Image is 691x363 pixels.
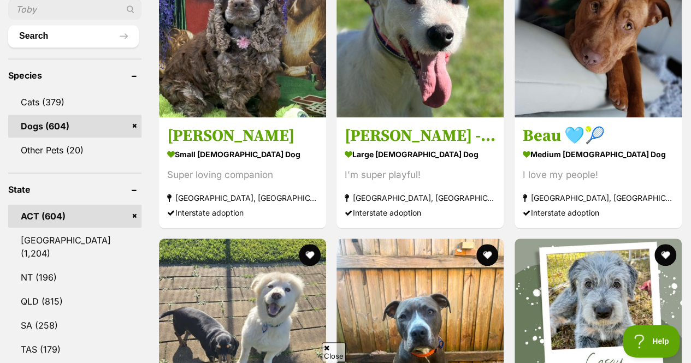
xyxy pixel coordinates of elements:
strong: small [DEMOGRAPHIC_DATA] Dog [167,146,318,162]
div: Interstate adoption [167,205,318,220]
a: [PERSON_NAME] - Assisted Rehome 🌼 large [DEMOGRAPHIC_DATA] Dog I'm super playful! [GEOGRAPHIC_DAT... [336,117,504,228]
strong: [GEOGRAPHIC_DATA], [GEOGRAPHIC_DATA] [345,191,495,205]
a: Dogs (604) [8,115,141,138]
div: I'm super playful! [345,168,495,182]
a: Cats (379) [8,91,141,114]
a: TAS (179) [8,338,141,361]
h3: [PERSON_NAME] [167,126,318,146]
a: ACT (604) [8,205,141,228]
iframe: Help Scout Beacon - Open [623,325,680,358]
a: NT (196) [8,266,141,289]
div: Interstate adoption [523,205,674,220]
div: I love my people! [523,168,674,182]
h3: [PERSON_NAME] - Assisted Rehome 🌼 [345,126,495,146]
a: QLD (815) [8,290,141,313]
div: Interstate adoption [345,205,495,220]
a: Beau 🩵🎾 medium [DEMOGRAPHIC_DATA] Dog I love my people! [GEOGRAPHIC_DATA], [GEOGRAPHIC_DATA] Inte... [515,117,682,228]
a: [PERSON_NAME] small [DEMOGRAPHIC_DATA] Dog Super loving companion [GEOGRAPHIC_DATA], [GEOGRAPHIC_... [159,117,326,228]
strong: medium [DEMOGRAPHIC_DATA] Dog [523,146,674,162]
header: State [8,185,141,194]
h3: Beau 🩵🎾 [523,126,674,146]
button: favourite [299,244,321,266]
a: SA (258) [8,314,141,337]
strong: [GEOGRAPHIC_DATA], [GEOGRAPHIC_DATA] [167,191,318,205]
button: favourite [477,244,499,266]
button: favourite [654,244,676,266]
span: Close [322,342,346,361]
button: Search [8,25,139,47]
div: Super loving companion [167,168,318,182]
a: Other Pets (20) [8,139,141,162]
header: Species [8,70,141,80]
strong: large [DEMOGRAPHIC_DATA] Dog [345,146,495,162]
a: [GEOGRAPHIC_DATA] (1,204) [8,229,141,265]
strong: [GEOGRAPHIC_DATA], [GEOGRAPHIC_DATA] [523,191,674,205]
